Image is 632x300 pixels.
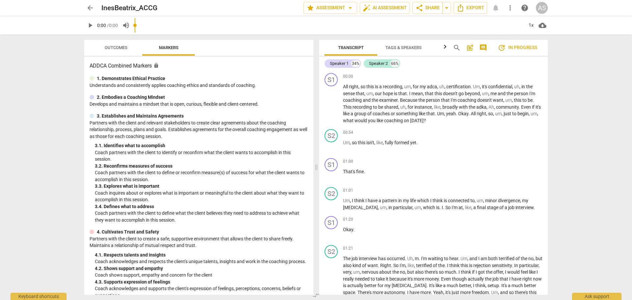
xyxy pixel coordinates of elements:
[468,111,471,116] span: .
[456,111,458,116] span: .
[90,235,308,249] p: Partners with the client to create a safe, supportive environment that allows the client to share...
[343,188,353,193] span: 01:01
[325,73,338,86] div: Change speaker
[430,198,433,203] span: I
[531,111,537,116] span: Filler word
[413,256,415,261] span: ,
[95,169,308,183] p: Coach partners with the client to define or reconfirm measure(s) of success for what the client w...
[536,2,548,14] div: AS
[478,42,488,53] button: Show/Hide comments
[86,4,94,12] span: arrow_back
[529,111,531,116] span: ,
[412,2,443,14] button: Share
[514,84,519,89] span: Filler word
[325,216,338,229] div: Change speaker
[398,97,400,103] span: .
[107,23,118,28] span: / 0:00
[522,97,528,103] span: to
[366,140,374,145] span: isn't
[521,84,526,89] span: in
[378,205,380,210] span: ,
[360,2,410,14] button: AI Assessment
[409,91,411,96] span: I
[454,2,487,14] button: Export
[378,256,387,261] span: has
[421,256,428,261] span: I'm
[394,140,410,145] span: formed
[383,84,402,89] span: recording
[514,91,529,96] span: person
[413,84,420,89] span: for
[363,97,372,103] span: and
[425,91,434,96] span: that
[448,198,470,203] span: connected
[427,84,437,89] span: adca
[353,227,355,232] span: .
[515,205,534,210] span: interview
[475,198,477,203] span: ,
[352,198,354,203] span: I
[368,118,377,123] span: you
[488,104,494,110] span: Filler word
[396,111,419,116] span: something
[525,20,537,31] div: 1x
[415,4,423,12] span: share
[504,111,512,116] span: just
[421,205,423,210] span: ,
[95,183,308,190] div: 3. 3. Explores what is important
[498,91,507,96] span: and
[426,111,435,116] span: that
[480,84,482,89] span: ,
[120,19,132,31] button: Volume
[363,4,371,12] span: auto_fix_high
[95,142,308,149] div: 3. 1. Identifies what to accomplish
[95,190,308,203] p: Coach inquires about or explores what is important or meaningful to the client about what they wa...
[97,113,184,120] p: 3. Establishes and Maintains Agreements
[452,205,459,210] span: I'm
[375,84,379,89] span: is
[503,97,505,103] span: ,
[343,84,349,89] span: All
[364,91,366,96] span: ,
[488,84,512,89] span: confidential
[505,97,512,103] span: Filler word
[393,205,412,210] span: particular
[453,44,461,52] span: search
[512,111,517,116] span: to
[508,205,515,210] span: job
[506,4,514,12] span: more_vert
[405,256,407,261] span: .
[473,84,480,89] span: Filler word
[365,198,368,203] span: I
[411,91,423,96] span: mean
[432,104,434,110] span: ,
[90,120,308,140] p: Partners with the client and relevant stakeholders to create clear agreements about the coaching ...
[354,198,365,203] span: think
[480,91,482,96] span: ,
[417,198,430,203] span: which
[414,104,432,110] span: instance
[306,4,354,12] span: Assessment
[377,118,384,123] span: like
[374,140,376,145] span: ,
[385,45,422,50] span: Tags & Speakers
[95,252,308,259] div: 4. 1. Respects talents and insights
[477,198,483,203] span: Filler word
[416,140,418,145] span: .
[95,163,308,170] div: 3. 2. Reconfirms measures of success
[410,118,424,123] span: [DATE]
[366,84,375,89] span: this
[452,42,462,53] button: Search
[11,293,66,300] div: Keyboard shortcuts
[330,60,349,67] div: Speaker 1
[391,111,396,116] span: or
[343,130,353,135] span: 00:54
[493,97,503,103] span: want
[159,45,178,50] span: Markers
[521,104,532,110] span: Even
[512,84,514,89] span: ,
[384,104,398,110] span: shared
[436,205,439,210] span: is
[572,293,621,300] div: Ask support
[95,149,308,163] p: Coach partners with the client to identify or reconfirm what the client wants to accomplish in th...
